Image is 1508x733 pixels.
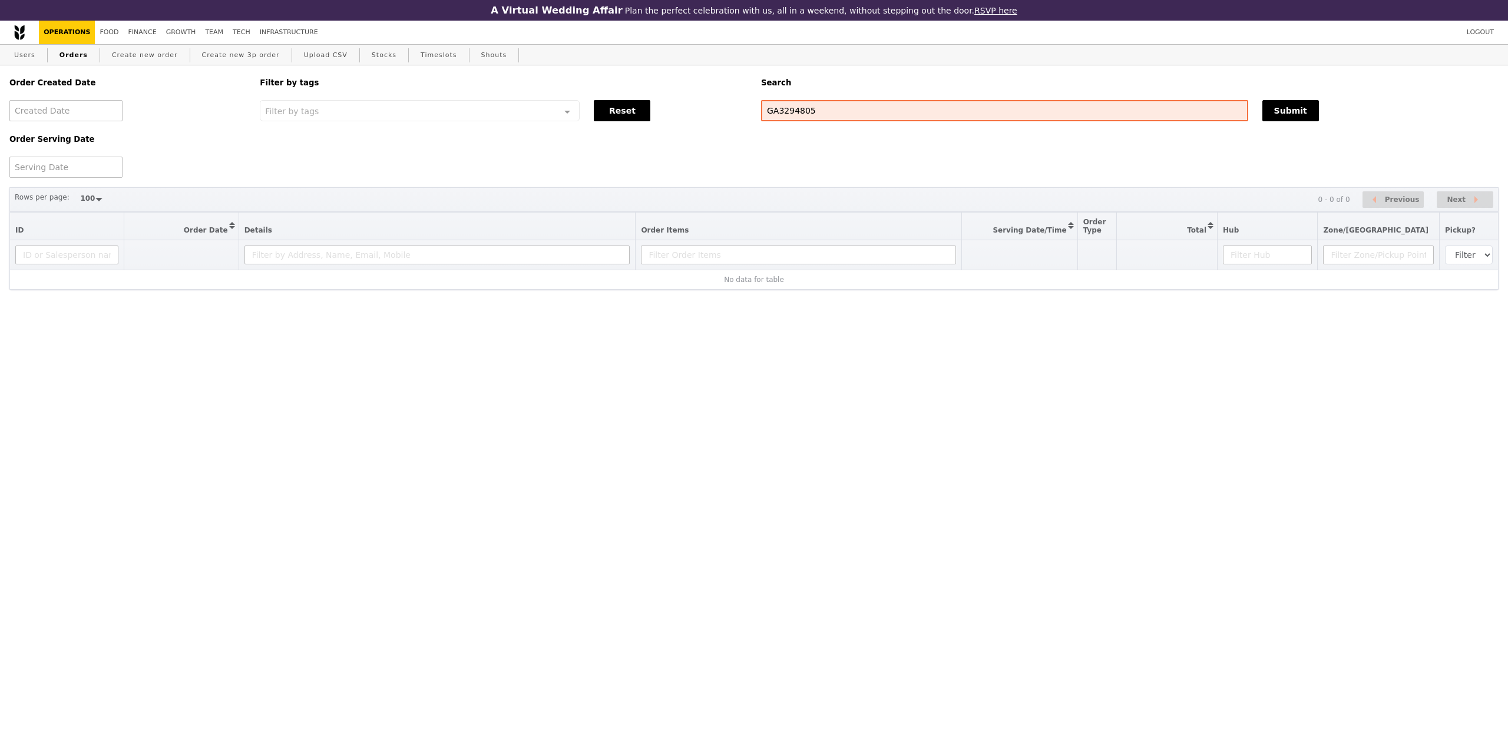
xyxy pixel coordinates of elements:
input: ID or Salesperson name [15,246,118,264]
button: Next [1437,191,1493,208]
a: Orders [55,45,92,66]
a: Stocks [367,45,401,66]
a: Logout [1462,21,1499,44]
a: Create new 3p order [197,45,285,66]
button: Submit [1262,100,1319,121]
button: Reset [594,100,650,121]
h5: Search [761,78,1499,87]
label: Rows per page: [15,191,70,203]
a: Food [95,21,123,44]
span: Order Type [1083,218,1106,234]
a: Finance [124,21,161,44]
input: Filter by Address, Name, Email, Mobile [244,246,630,264]
div: Plan the perfect celebration with us, all in a weekend, without stepping out the door. [415,5,1093,16]
img: Grain logo [14,25,25,40]
a: Growth [161,21,201,44]
a: Create new order [107,45,183,66]
span: Hub [1223,226,1239,234]
div: No data for table [15,276,1493,284]
h3: A Virtual Wedding Affair [491,5,622,16]
span: Previous [1385,193,1420,207]
input: Search any field [761,100,1248,121]
button: Previous [1363,191,1424,208]
input: Filter Zone/Pickup Point [1323,246,1434,264]
span: Next [1447,193,1466,207]
a: Infrastructure [255,21,323,44]
input: Filter Order Items [641,246,956,264]
a: Tech [228,21,255,44]
span: Filter by tags [265,105,319,116]
span: Pickup? [1445,226,1476,234]
input: Created Date [9,100,123,121]
span: ID [15,226,24,234]
a: Team [200,21,228,44]
h5: Filter by tags [260,78,747,87]
a: Timeslots [416,45,461,66]
input: Serving Date [9,157,123,178]
span: Zone/[GEOGRAPHIC_DATA] [1323,226,1428,234]
div: 0 - 0 of 0 [1318,195,1350,204]
a: Operations [39,21,95,44]
input: Filter Hub [1223,246,1312,264]
span: Details [244,226,272,234]
a: Users [9,45,40,66]
a: Upload CSV [299,45,352,66]
a: Shouts [477,45,512,66]
h5: Order Created Date [9,78,246,87]
a: RSVP here [974,6,1017,15]
span: Order Items [641,226,689,234]
h5: Order Serving Date [9,135,246,144]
